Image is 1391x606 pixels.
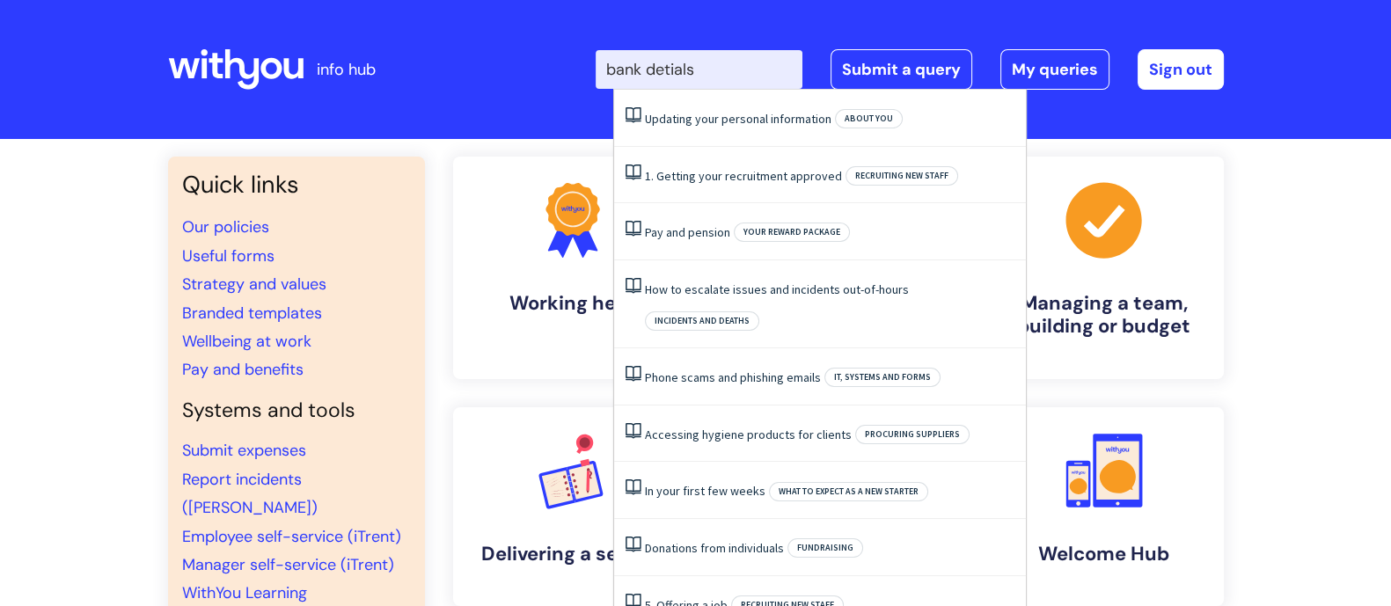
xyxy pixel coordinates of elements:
[453,157,692,379] a: Working here
[467,543,678,566] h4: Delivering a service
[182,303,322,324] a: Branded templates
[734,223,850,242] span: Your reward package
[182,216,269,237] a: Our policies
[824,368,941,387] span: IT, systems and forms
[787,538,863,558] span: Fundraising
[1138,49,1224,90] a: Sign out
[846,166,958,186] span: Recruiting new staff
[182,582,307,603] a: WithYou Learning
[467,292,678,315] h4: Working here
[182,469,318,518] a: Report incidents ([PERSON_NAME])
[769,482,928,501] span: What to expect as a new starter
[182,274,326,295] a: Strategy and values
[182,554,394,575] a: Manager self-service (iTrent)
[985,407,1224,606] a: Welcome Hub
[645,281,909,297] a: How to escalate issues and incidents out-of-hours
[182,171,411,199] h3: Quick links
[645,369,821,385] a: Phone scams and phishing emails
[985,157,1224,379] a: Managing a team, building or budget
[182,331,311,352] a: Wellbeing at work
[182,526,401,547] a: Employee self-service (iTrent)
[645,111,831,127] a: Updating your personal information
[453,407,692,606] a: Delivering a service
[855,425,970,444] span: Procuring suppliers
[645,168,842,184] a: 1. Getting your recruitment approved
[1000,49,1109,90] a: My queries
[645,311,759,331] span: Incidents and deaths
[182,440,306,461] a: Submit expenses
[645,427,852,442] a: Accessing hygiene products for clients
[596,49,1224,90] div: | -
[182,245,275,266] a: Useful forms
[645,224,730,240] a: Pay and pension
[182,359,304,380] a: Pay and benefits
[999,543,1210,566] h4: Welcome Hub
[835,109,903,128] span: About you
[831,49,972,90] a: Submit a query
[182,398,411,423] h4: Systems and tools
[645,540,784,556] a: Donations from individuals
[317,55,376,84] p: info hub
[645,483,765,499] a: In your first few weeks
[999,292,1210,339] h4: Managing a team, building or budget
[596,50,802,89] input: Search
